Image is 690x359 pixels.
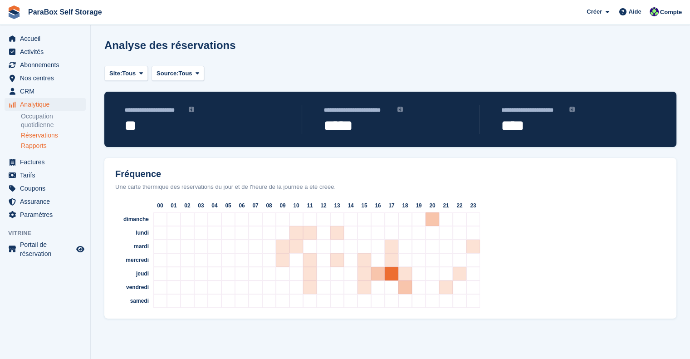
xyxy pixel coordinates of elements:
span: Assurance [20,195,74,208]
a: menu [5,32,86,45]
span: Source: [157,69,178,78]
a: ParaBox Self Storage [24,5,106,20]
span: Site: [109,69,122,78]
h2: Fréquence [108,169,673,179]
div: 15 [357,199,371,212]
div: 09 [276,199,289,212]
div: vendredi [108,280,153,294]
div: 19 [412,199,426,212]
div: mercredi [108,253,153,267]
div: lundi [108,226,153,240]
div: 05 [221,199,235,212]
a: menu [5,195,86,208]
div: samedi [108,294,153,308]
img: stora-icon-8386f47178a22dfd0bd8f6a31ec36ba5ce8667c1dd55bd0f319d3a0aa187defe.svg [7,5,21,19]
div: 13 [330,199,344,212]
span: Analytique [20,98,74,111]
a: menu [5,182,86,195]
div: 07 [249,199,262,212]
span: Vitrine [8,229,90,238]
a: menu [5,169,86,182]
div: 18 [398,199,412,212]
div: 23 [466,199,480,212]
span: Paramètres [20,208,74,221]
div: 12 [317,199,330,212]
span: Nos centres [20,72,74,84]
span: Aide [628,7,641,16]
img: icon-info-grey-7440780725fd019a000dd9b08b2336e03edf1995a4989e88bcd33f0948082b44.svg [189,107,194,112]
span: Compte [660,8,682,17]
a: menu [5,208,86,221]
span: Créer [587,7,602,16]
span: Accueil [20,32,74,45]
span: Activités [20,45,74,58]
a: Boutique d'aperçu [75,244,86,255]
img: icon-info-grey-7440780725fd019a000dd9b08b2336e03edf1995a4989e88bcd33f0948082b44.svg [569,107,575,112]
img: icon-info-grey-7440780725fd019a000dd9b08b2336e03edf1995a4989e88bcd33f0948082b44.svg [397,107,403,112]
a: menu [5,72,86,84]
div: 10 [289,199,303,212]
span: Coupons [20,182,74,195]
div: dimanche [108,212,153,226]
div: 22 [453,199,466,212]
span: Tarifs [20,169,74,182]
div: 21 [439,199,453,212]
div: 04 [208,199,221,212]
a: Réservations [21,131,86,140]
div: 17 [385,199,398,212]
div: 16 [371,199,385,212]
img: Tess Bédat [650,7,659,16]
div: 01 [167,199,181,212]
h1: Analyse des réservations [104,39,236,51]
a: menu [5,240,86,258]
a: menu [5,59,86,71]
div: 14 [344,199,357,212]
a: Rapports [21,142,86,150]
div: 03 [194,199,208,212]
div: 20 [426,199,439,212]
a: menu [5,45,86,58]
div: Une carte thermique des réservations du jour et de l'heure de la journée a été créée. [108,182,673,192]
div: 02 [181,199,194,212]
a: menu [5,98,86,111]
div: jeudi [108,267,153,280]
span: Tous [178,69,192,78]
a: Occupation quotidienne [21,112,86,129]
div: 00 [153,199,167,212]
span: Factures [20,156,74,168]
div: 11 [303,199,317,212]
a: menu [5,156,86,168]
span: Tous [122,69,136,78]
span: Abonnements [20,59,74,71]
div: 08 [262,199,276,212]
span: CRM [20,85,74,98]
button: Site: Tous [104,66,148,81]
button: Source: Tous [152,66,204,81]
div: mardi [108,240,153,253]
a: menu [5,85,86,98]
span: Portail de réservation [20,240,74,258]
div: 06 [235,199,249,212]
